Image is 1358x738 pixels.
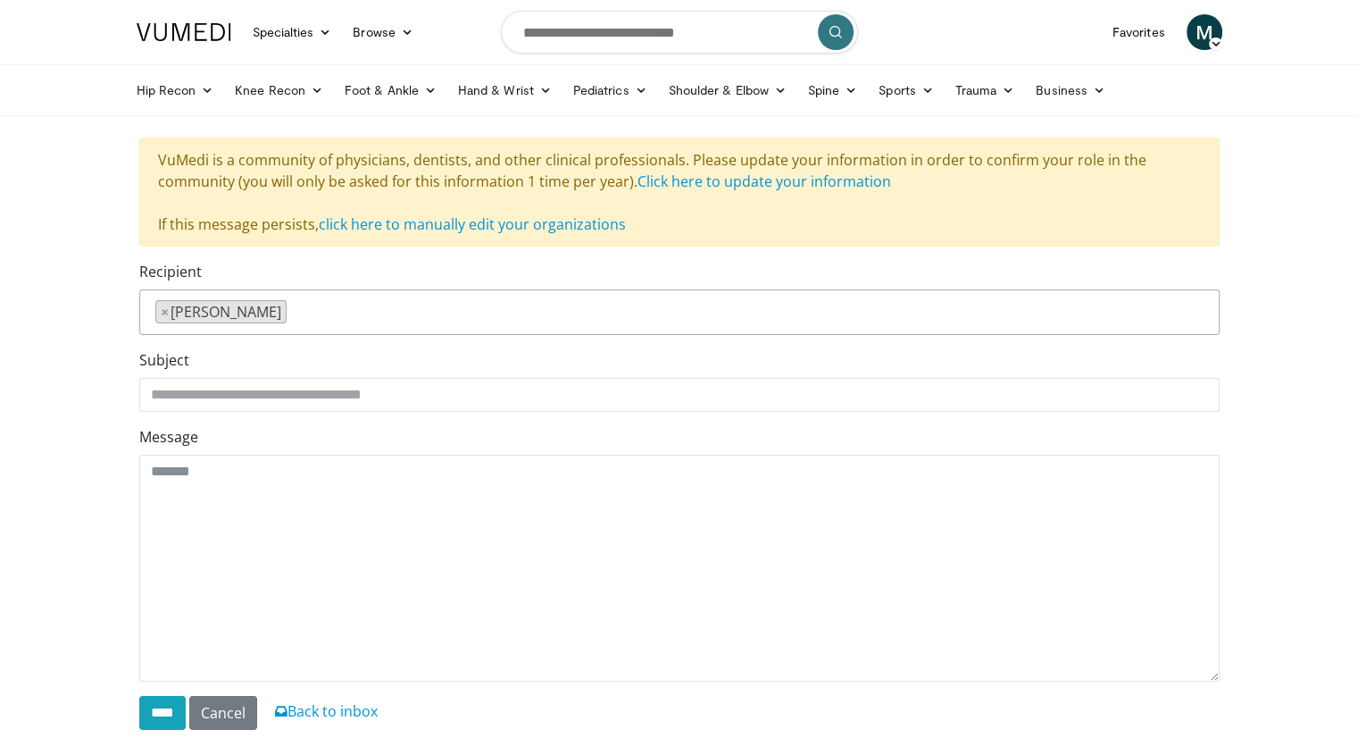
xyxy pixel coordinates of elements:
label: Message [139,426,198,448]
a: Specialties [242,14,343,50]
a: Click here to update your information [637,172,891,191]
span: × [161,301,169,323]
a: click here to manually edit your organizations [319,214,626,234]
a: Cancel [189,696,257,730]
a: Shoulder & Elbow [658,72,797,108]
a: Hand & Wrist [447,72,562,108]
input: Search topics, interventions [501,11,858,54]
a: Pediatrics [562,72,658,108]
a: Knee Recon [224,72,334,108]
a: Back to inbox [275,701,378,721]
label: Recipient [139,261,202,282]
label: Subject [139,349,189,371]
a: Sports [868,72,945,108]
li: Thomas Trumble [155,300,287,323]
a: Foot & Ankle [334,72,447,108]
a: Business [1025,72,1116,108]
a: Hip Recon [126,72,225,108]
a: Spine [797,72,868,108]
a: Trauma [945,72,1026,108]
a: Favorites [1102,14,1176,50]
img: VuMedi Logo [137,23,231,41]
a: M [1187,14,1222,50]
div: VuMedi is a community of physicians, dentists, and other clinical professionals. Please update yo... [139,138,1220,247]
a: Browse [342,14,424,50]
